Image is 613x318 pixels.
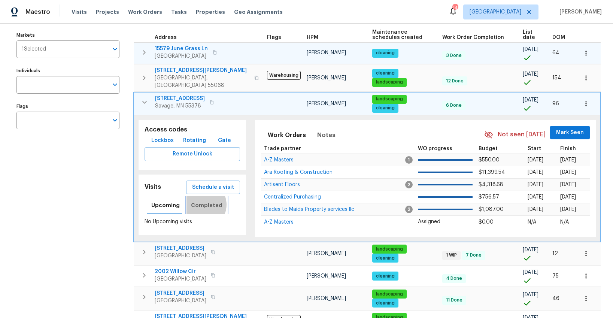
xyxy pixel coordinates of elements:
span: 11 Done [443,297,465,303]
span: [GEOGRAPHIC_DATA] [470,8,521,16]
p: Assigned [418,218,473,226]
span: [DATE] [523,47,538,52]
span: Projects [96,8,119,16]
span: cleaning [373,273,398,279]
span: 3 Done [443,52,465,59]
button: Open [110,44,120,54]
span: 2 [405,181,413,188]
span: Rotating [183,136,206,145]
span: Address [155,35,177,40]
span: [DATE] [560,157,576,163]
span: [PERSON_NAME] [307,296,346,301]
span: [STREET_ADDRESS] [155,245,206,252]
span: [DATE] [528,182,543,187]
h5: Access codes [145,126,240,134]
span: $550.00 [479,157,500,163]
span: 2002 Willow Cir [155,268,206,275]
button: Schedule a visit [186,181,240,194]
span: List date [523,30,540,40]
span: [STREET_ADDRESS][PERSON_NAME] [155,67,250,74]
span: [STREET_ADDRESS] [155,290,206,297]
button: Open [110,115,120,125]
span: [STREET_ADDRESS] [155,95,205,102]
div: 14 [452,4,458,12]
p: No Upcoming visits [145,218,240,226]
span: Work Orders [128,8,162,16]
a: Ara Roofing & Construction [264,170,333,175]
span: cleaning [373,70,398,76]
button: Remote Unlock [145,147,240,161]
span: Trade partner [264,146,301,151]
span: $4,318.68 [479,182,503,187]
span: cleaning [373,105,398,111]
span: cleaning [373,50,398,56]
span: 154 [552,75,561,81]
span: 12 [552,251,558,256]
span: Completed [191,201,222,210]
button: Gate [213,134,237,148]
span: 7 Done [463,252,485,258]
span: 96 [552,101,559,106]
span: Mark Seen [556,128,584,137]
span: [DATE] [528,207,543,212]
span: 1 [405,156,413,164]
span: $11,399.54 [479,170,505,175]
span: 6 Done [443,102,465,109]
span: DOM [552,35,565,40]
span: [PERSON_NAME] [307,101,346,106]
span: [DATE] [523,97,538,103]
span: [DATE] [523,270,538,275]
span: [PERSON_NAME] [307,273,346,279]
span: Visits [72,8,87,16]
label: Markets [16,33,119,37]
span: [DATE] [528,157,543,163]
span: Remote Unlock [151,149,234,159]
span: landscaping [373,246,406,252]
span: Artisent Floors [264,182,300,187]
span: A-Z Masters [264,157,294,163]
span: cleaning [373,300,398,306]
span: [DATE] [528,194,543,200]
button: Open [110,79,120,90]
span: Tasks [171,9,187,15]
span: $0.00 [479,219,494,225]
span: landscaping [373,96,406,102]
span: [PERSON_NAME] [556,8,602,16]
span: [PERSON_NAME] [307,50,346,55]
span: Finish [560,146,576,151]
span: [DATE] [523,292,538,297]
h5: Visits [145,183,161,191]
button: Mark Seen [550,126,590,140]
span: [GEOGRAPHIC_DATA] [155,275,206,283]
span: Properties [196,8,225,16]
span: WO progress [418,146,452,151]
span: [DATE] [523,247,538,252]
span: [PERSON_NAME] [307,251,346,256]
span: 46 [552,296,559,301]
span: Lockbox [151,136,174,145]
span: cleaning [373,255,398,261]
span: Warehousing [267,71,301,80]
span: landscaping [373,291,406,297]
a: A-Z Masters [264,220,294,224]
span: 64 [552,50,559,55]
span: Work Order Completion [442,35,504,40]
label: Flags [16,104,119,109]
span: 75 [552,273,559,279]
span: Start [528,146,541,151]
span: N/A [560,219,569,225]
span: Savage, MN 55378 [155,102,205,110]
span: Notes [317,130,336,140]
span: Not seen [DATE] [498,130,546,139]
span: HPM [307,35,318,40]
span: 12 Done [443,78,467,84]
span: [DATE] [560,170,576,175]
span: Maintenance schedules created [372,30,430,40]
span: [DATE] [523,72,538,77]
span: 2 [405,206,413,213]
span: Upcoming [151,201,180,210]
span: Gate [216,136,234,145]
span: Centralized Purchasing [264,194,321,200]
span: 1 WIP [443,252,460,258]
